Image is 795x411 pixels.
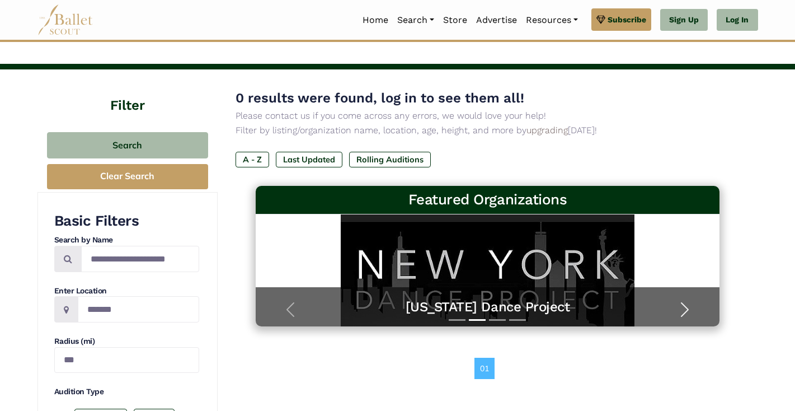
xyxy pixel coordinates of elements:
[236,123,740,138] p: Filter by listing/organization name, location, age, height, and more by [DATE]!
[54,235,199,246] h4: Search by Name
[54,336,199,347] h4: Radius (mi)
[54,386,199,398] h4: Audition Type
[472,8,521,32] a: Advertise
[489,314,506,326] button: Slide 3
[47,164,208,189] button: Clear Search
[81,246,199,272] input: Search by names...
[393,8,439,32] a: Search
[349,152,431,167] label: Rolling Auditions
[474,358,495,379] a: 01
[54,286,199,297] h4: Enter Location
[660,9,708,31] a: Sign Up
[47,132,208,158] button: Search
[469,314,486,326] button: Slide 2
[265,190,711,209] h3: Featured Organizations
[608,13,646,26] span: Subscribe
[37,69,218,115] h4: Filter
[449,314,465,326] button: Slide 1
[591,8,651,31] a: Subscribe
[78,296,199,323] input: Location
[236,109,740,123] p: Please contact us if you come across any errors, we would love your help!
[596,13,605,26] img: gem.svg
[521,8,582,32] a: Resources
[54,212,199,231] h3: Basic Filters
[509,314,526,326] button: Slide 4
[717,9,758,31] a: Log In
[267,298,709,316] a: [US_STATE] Dance Project
[358,8,393,32] a: Home
[276,152,342,167] label: Last Updated
[526,125,568,136] a: upgrading
[236,152,269,167] label: A - Z
[236,90,524,106] span: 0 results were found, log in to see them all!
[439,8,472,32] a: Store
[474,358,501,379] nav: Page navigation example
